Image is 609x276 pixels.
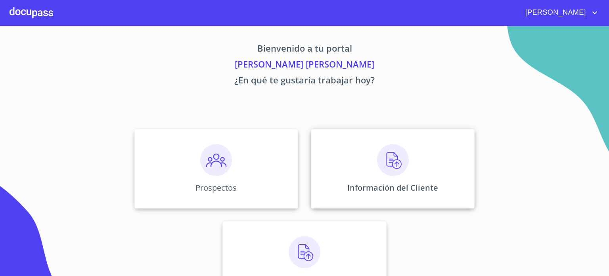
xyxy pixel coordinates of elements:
p: Información del Cliente [347,182,438,193]
img: carga.png [377,144,409,176]
p: ¿En qué te gustaría trabajar hoy? [60,73,549,89]
img: prospectos.png [200,144,232,176]
p: Prospectos [195,182,237,193]
img: carga.png [289,236,320,268]
p: Bienvenido a tu portal [60,42,549,58]
span: [PERSON_NAME] [519,6,590,19]
p: [PERSON_NAME] [PERSON_NAME] [60,58,549,73]
button: account of current user [519,6,599,19]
